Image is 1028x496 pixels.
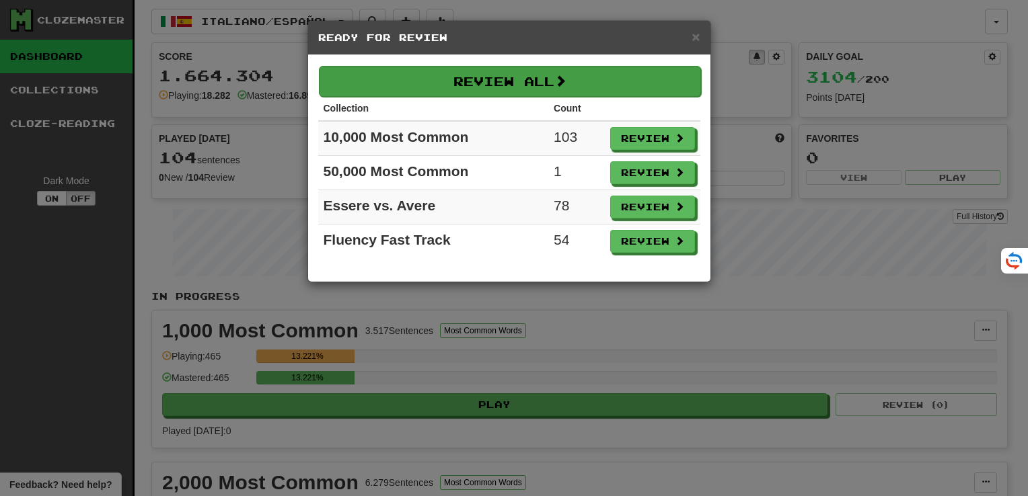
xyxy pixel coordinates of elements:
[318,121,549,156] td: 10,000 Most Common
[318,31,700,44] h5: Ready for Review
[319,66,701,97] button: Review All
[548,121,604,156] td: 103
[548,96,604,121] th: Count
[318,156,549,190] td: 50,000 Most Common
[610,127,695,150] button: Review
[548,156,604,190] td: 1
[610,230,695,253] button: Review
[610,161,695,184] button: Review
[610,196,695,218] button: Review
[318,96,549,121] th: Collection
[548,224,604,259] td: 54
[692,30,700,44] button: Close
[548,190,604,224] td: 78
[318,224,549,259] td: Fluency Fast Track
[318,190,549,224] td: Essere vs. Avere
[692,29,700,44] span: ×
